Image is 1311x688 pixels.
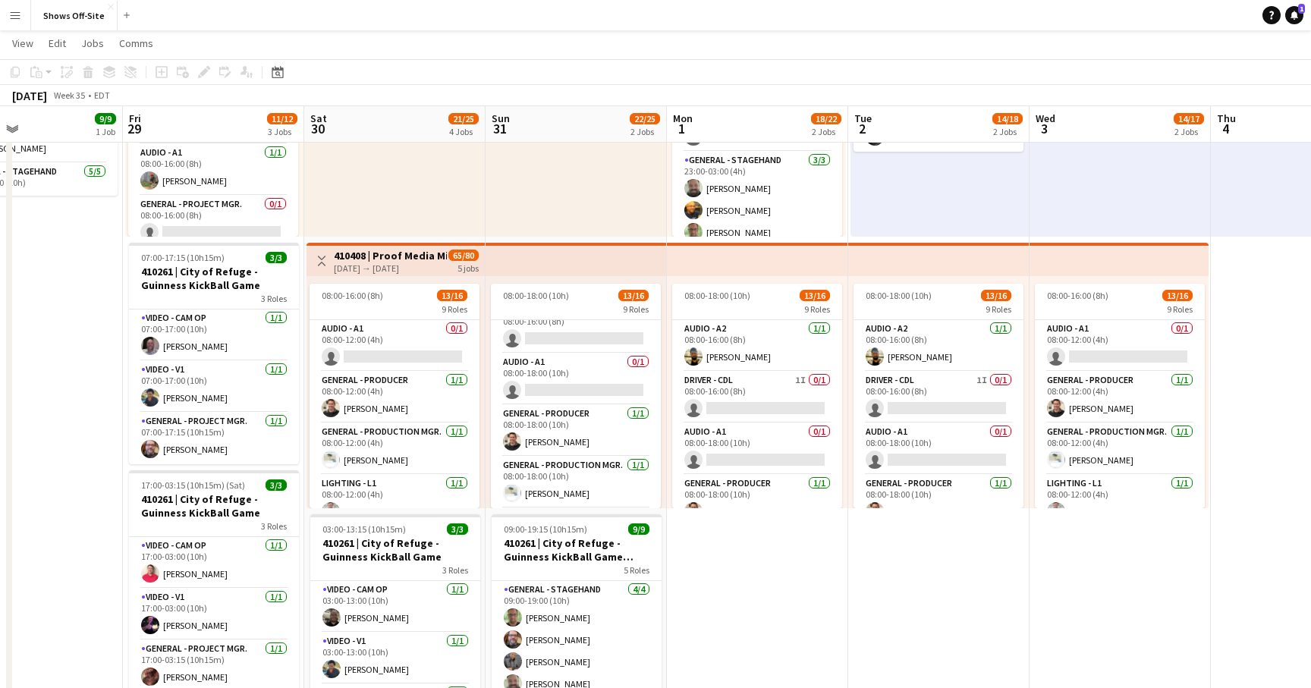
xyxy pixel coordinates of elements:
[1285,6,1303,24] a: 1
[31,1,118,30] button: Shows Off-Site
[442,303,467,315] span: 9 Roles
[50,90,88,101] span: Week 35
[448,250,479,261] span: 65/80
[127,120,141,137] span: 29
[129,265,299,292] h3: 410261 | City of Refuge - Guinness KickBall Game
[1167,303,1193,315] span: 9 Roles
[129,537,299,589] app-card-role: Video - Cam Op1/117:00-03:00 (10h)[PERSON_NAME]
[437,290,467,301] span: 13/16
[334,262,447,274] div: [DATE] → [DATE]
[672,475,842,526] app-card-role: General - Producer1/108:00-18:00 (10h)[PERSON_NAME]
[449,126,478,137] div: 4 Jobs
[310,372,479,423] app-card-role: General - Producer1/108:00-12:00 (4h)[PERSON_NAME]
[310,112,327,125] span: Sat
[1035,372,1205,423] app-card-role: General - Producer1/108:00-12:00 (4h)[PERSON_NAME]
[1035,284,1205,508] app-job-card: 08:00-16:00 (8h)13/169 RolesAudio - A10/108:00-12:00 (4h) General - Producer1/108:00-12:00 (4h)[P...
[310,284,479,508] app-job-card: 08:00-16:00 (8h)13/169 RolesAudio - A10/108:00-12:00 (4h) General - Producer1/108:00-12:00 (4h)[P...
[322,290,383,301] span: 08:00-16:00 (8h)
[266,252,287,263] span: 3/3
[129,413,299,464] app-card-role: General - Project Mgr.1/107:00-17:15 (10h15m)[PERSON_NAME]
[310,536,480,564] h3: 410261 | City of Refuge - Guinness KickBall Game
[49,36,66,50] span: Edit
[1215,120,1236,137] span: 4
[854,475,1023,526] app-card-role: General - Producer1/108:00-18:00 (10h)[PERSON_NAME]
[986,303,1011,315] span: 9 Roles
[854,284,1023,508] app-job-card: 08:00-18:00 (10h)13/169 RolesAudio - A21/108:00-16:00 (8h)[PERSON_NAME]Driver - CDL1I0/108:00-16:...
[12,88,47,103] div: [DATE]
[492,536,662,564] h3: 410261 | City of Refuge - Guinness KickBall Game Load Out
[310,423,479,475] app-card-role: General - Production Mgr.1/108:00-12:00 (4h)[PERSON_NAME]
[1174,126,1203,137] div: 2 Jobs
[1174,113,1204,124] span: 14/17
[308,120,327,137] span: 30
[672,372,842,423] app-card-role: Driver - CDL1I0/108:00-16:00 (8h)
[267,113,297,124] span: 11/12
[334,249,447,262] h3: 410408 | Proof Media Mix - Virgin Cruise 2025
[624,564,649,576] span: 5 Roles
[1298,4,1305,14] span: 1
[491,405,661,457] app-card-role: General - Producer1/108:00-18:00 (10h)[PERSON_NAME]
[322,523,406,535] span: 03:00-13:15 (10h15m)
[672,152,842,247] app-card-role: General - Stagehand3/323:00-03:00 (4h)[PERSON_NAME][PERSON_NAME][PERSON_NAME]
[119,36,153,50] span: Comms
[129,112,141,125] span: Fri
[95,113,116,124] span: 9/9
[804,303,830,315] span: 9 Roles
[129,309,299,361] app-card-role: Video - Cam Op1/107:00-17:00 (10h)[PERSON_NAME]
[671,120,693,137] span: 1
[129,243,299,464] app-job-card: 07:00-17:15 (10h15m)3/3410261 | City of Refuge - Guinness KickBall Game3 RolesVideo - Cam Op1/107...
[261,293,287,304] span: 3 Roles
[81,36,104,50] span: Jobs
[128,144,298,196] app-card-role: Audio - A11/108:00-16:00 (8h)[PERSON_NAME]
[75,33,110,53] a: Jobs
[672,284,842,508] app-job-card: 08:00-18:00 (10h)13/169 RolesAudio - A21/108:00-16:00 (8h)[PERSON_NAME]Driver - CDL1I0/108:00-16:...
[113,33,159,53] a: Comms
[854,320,1023,372] app-card-role: Audio - A21/108:00-16:00 (8h)[PERSON_NAME]
[442,564,468,576] span: 3 Roles
[672,423,842,475] app-card-role: Audio - A10/108:00-18:00 (10h)
[94,90,110,101] div: EDT
[266,479,287,491] span: 3/3
[448,113,479,124] span: 21/25
[854,372,1023,423] app-card-role: Driver - CDL1I0/108:00-16:00 (8h)
[492,112,510,125] span: Sun
[812,126,841,137] div: 2 Jobs
[129,361,299,413] app-card-role: Video - V11/107:00-17:00 (10h)[PERSON_NAME]
[673,112,693,125] span: Mon
[800,290,830,301] span: 13/16
[310,475,479,526] app-card-role: Lighting - L11/108:00-12:00 (4h)[PERSON_NAME]
[447,523,468,535] span: 3/3
[1033,120,1055,137] span: 3
[854,423,1023,475] app-card-role: Audio - A10/108:00-18:00 (10h)
[630,126,659,137] div: 2 Jobs
[684,290,750,301] span: 08:00-18:00 (10h)
[141,252,225,263] span: 07:00-17:15 (10h15m)
[96,126,115,137] div: 1 Job
[310,581,480,633] app-card-role: Video - Cam Op1/103:00-13:00 (10h)[PERSON_NAME]
[1035,423,1205,475] app-card-role: General - Production Mgr.1/108:00-12:00 (4h)[PERSON_NAME]
[993,126,1022,137] div: 2 Jobs
[42,33,72,53] a: Edit
[128,196,298,247] app-card-role: General - Project Mgr.0/108:00-16:00 (8h)
[491,284,661,508] app-job-card: 08:00-18:00 (10h)13/169 Roles[PERSON_NAME]Driver - CDL1I0/108:00-16:00 (8h) Audio - A10/108:00-18...
[866,290,932,301] span: 08:00-18:00 (10h)
[623,303,649,315] span: 9 Roles
[503,290,569,301] span: 08:00-18:00 (10h)
[129,492,299,520] h3: 410261 | City of Refuge - Guinness KickBall Game
[491,302,661,353] app-card-role: Driver - CDL1I0/108:00-16:00 (8h)
[618,290,649,301] span: 13/16
[310,320,479,372] app-card-role: Audio - A10/108:00-12:00 (4h)
[811,113,841,124] span: 18/22
[491,457,661,508] app-card-role: General - Production Mgr.1/108:00-18:00 (10h)[PERSON_NAME]
[672,320,842,372] app-card-role: Audio - A21/108:00-16:00 (8h)[PERSON_NAME]
[628,523,649,535] span: 9/9
[310,633,480,684] app-card-role: Video - V11/103:00-13:00 (10h)[PERSON_NAME]
[457,261,479,274] div: 5 jobs
[852,120,872,137] span: 2
[1035,475,1205,526] app-card-role: Lighting - L11/108:00-12:00 (4h)[PERSON_NAME]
